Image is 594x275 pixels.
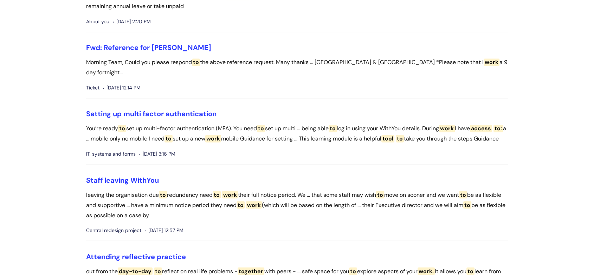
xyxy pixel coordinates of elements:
[86,43,211,52] a: Fwd: Reference for [PERSON_NAME]
[493,125,503,132] span: to:
[154,267,162,275] span: to
[86,124,508,144] p: You’re ready set up multi-factor authentication (MFA). You need set up multi ... being able log i...
[205,135,221,142] span: work
[159,191,167,198] span: to
[213,191,221,198] span: to
[139,150,175,158] span: [DATE] 3:16 PM
[118,125,126,132] span: to
[237,201,245,208] span: to
[466,267,474,275] span: to
[86,190,508,220] p: leaving the organisation due redundancy need their full notice period. We ... that some staff may...
[222,191,238,198] span: work
[86,57,508,78] p: Morning Team, Could you please respond the above reference request. Many thanks ... [GEOGRAPHIC_D...
[86,252,186,261] a: Attending reflective practice
[459,191,467,198] span: to
[86,109,217,118] a: Setting up multi factor authentication
[463,201,471,208] span: to
[145,226,183,235] span: [DATE] 12:57 PM
[418,267,435,275] span: work.
[86,17,109,26] span: About you
[238,267,264,275] span: together
[381,135,394,142] span: tool
[396,135,404,142] span: to
[113,17,151,26] span: [DATE] 2:20 PM
[86,226,141,235] span: Central redesign project
[484,58,499,66] span: work
[470,125,492,132] span: access
[164,135,173,142] span: to
[257,125,265,132] span: to
[376,191,384,198] span: to
[86,150,136,158] span: IT, systems and forms
[192,58,200,66] span: to
[349,267,357,275] span: to
[86,175,159,185] a: Staff leaving WithYou
[86,83,99,92] span: Ticket
[103,83,141,92] span: [DATE] 12:14 PM
[118,267,153,275] span: day-to-day
[439,125,455,132] span: work
[246,201,262,208] span: work
[329,125,337,132] span: to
